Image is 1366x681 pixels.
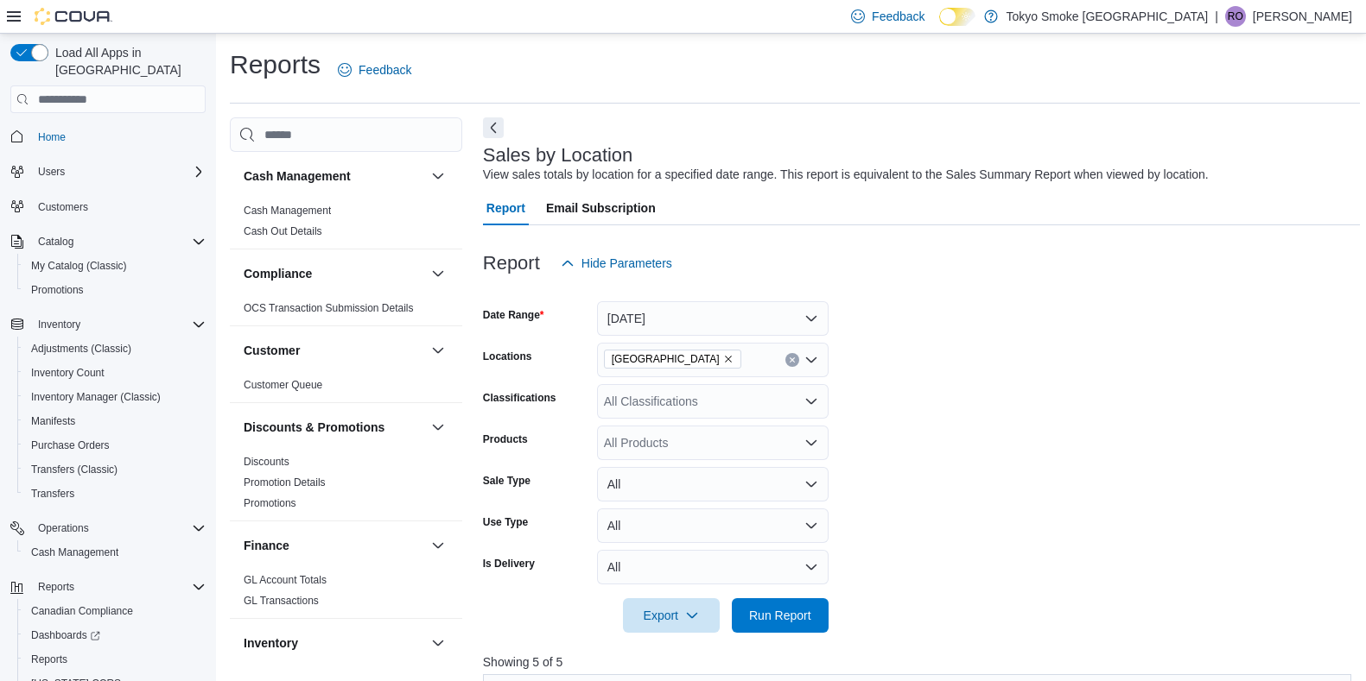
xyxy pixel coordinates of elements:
[31,314,206,335] span: Inventory
[723,354,734,364] button: Remove Saskatchewan from selection in this group
[244,379,322,391] a: Customer Queue
[244,167,351,185] h3: Cash Management
[24,363,206,383] span: Inventory Count
[597,550,829,584] button: All
[31,342,131,356] span: Adjustments (Classic)
[3,230,213,254] button: Catalog
[24,649,206,670] span: Reports
[24,459,206,480] span: Transfers (Classic)
[38,580,74,594] span: Reports
[244,456,289,468] a: Discounts
[359,61,411,79] span: Feedback
[244,302,414,314] a: OCS Transaction Submission Details
[244,419,384,436] h3: Discounts & Promotions
[24,411,206,432] span: Manifests
[17,278,213,302] button: Promotions
[24,255,134,276] a: My Catalog (Classic)
[483,308,544,322] label: Date Range
[244,634,298,652] h3: Inventory
[749,607,811,624] span: Run Report
[24,435,117,456] a: Purchase Orders
[483,515,528,529] label: Use Type
[244,537,289,554] h3: Finance
[546,191,656,225] span: Email Subscription
[24,280,206,300] span: Promotions
[31,314,87,335] button: Inventory
[3,160,213,184] button: Users
[24,280,91,300] a: Promotions
[483,474,531,488] label: Sale Type
[428,633,448,653] button: Inventory
[24,483,206,504] span: Transfers
[804,436,818,450] button: Open list of options
[428,263,448,284] button: Compliance
[31,653,67,666] span: Reports
[31,577,206,597] span: Reports
[244,205,331,217] a: Cash Management
[483,117,504,138] button: Next
[31,604,133,618] span: Canadian Compliance
[244,419,424,436] button: Discounts & Promotions
[31,438,110,452] span: Purchase Orders
[31,414,75,428] span: Manifests
[17,433,213,457] button: Purchase Orders
[31,259,127,273] span: My Catalog (Classic)
[31,463,118,476] span: Transfers (Classic)
[24,601,140,621] a: Canadian Compliance
[17,361,213,385] button: Inventory Count
[3,194,213,219] button: Customers
[1215,6,1218,27] p: |
[1228,6,1243,27] span: RO
[31,161,206,182] span: Users
[31,231,80,252] button: Catalog
[612,350,720,368] span: [GEOGRAPHIC_DATA]
[244,378,322,392] span: Customer Queue
[31,628,100,642] span: Dashboards
[244,455,289,469] span: Discounts
[31,161,72,182] button: Users
[331,53,418,87] a: Feedback
[597,301,829,336] button: [DATE]
[17,540,213,564] button: Cash Management
[17,599,213,623] button: Canadian Compliance
[230,298,462,325] div: Compliance
[244,301,414,315] span: OCS Transaction Submission Details
[3,516,213,540] button: Operations
[24,459,124,480] a: Transfers (Classic)
[483,653,1360,671] p: Showing 5 of 5
[38,235,73,249] span: Catalog
[31,518,206,539] span: Operations
[1225,6,1246,27] div: Raina Olson
[230,451,462,520] div: Discounts & Promotions
[230,200,462,249] div: Cash Management
[581,255,672,272] span: Hide Parameters
[1007,6,1209,27] p: Tokyo Smoke [GEOGRAPHIC_DATA]
[31,125,206,147] span: Home
[17,409,213,433] button: Manifests
[244,225,322,237] a: Cash Out Details
[38,165,65,179] span: Users
[244,342,424,359] button: Customer
[38,130,66,144] span: Home
[38,318,80,331] span: Inventory
[597,508,829,543] button: All
[483,145,633,166] h3: Sales by Location
[31,197,95,218] a: Customers
[244,594,319,608] span: GL Transactions
[31,518,96,539] button: Operations
[486,191,525,225] span: Report
[483,350,532,363] label: Locations
[31,283,84,297] span: Promotions
[38,521,89,535] span: Operations
[554,246,679,281] button: Hide Parameters
[3,575,213,599] button: Reports
[244,204,331,218] span: Cash Management
[24,338,138,359] a: Adjustments (Classic)
[31,231,206,252] span: Catalog
[31,366,105,380] span: Inventory Count
[17,623,213,647] a: Dashboards
[31,487,74,501] span: Transfers
[24,255,206,276] span: My Catalog (Classic)
[230,47,321,82] h1: Reports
